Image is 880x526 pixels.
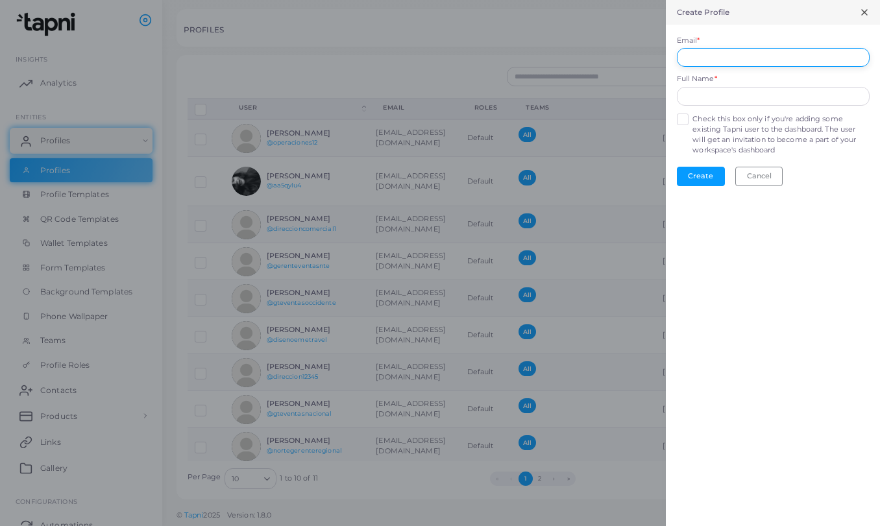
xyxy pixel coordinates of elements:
label: Full Name [677,74,717,84]
button: Create [677,167,725,186]
label: Check this box only if you're adding some existing Tapni user to the dashboard. The user will get... [692,114,869,156]
label: Email [677,36,700,46]
button: Cancel [735,167,783,186]
h5: Create Profile [677,8,730,17]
